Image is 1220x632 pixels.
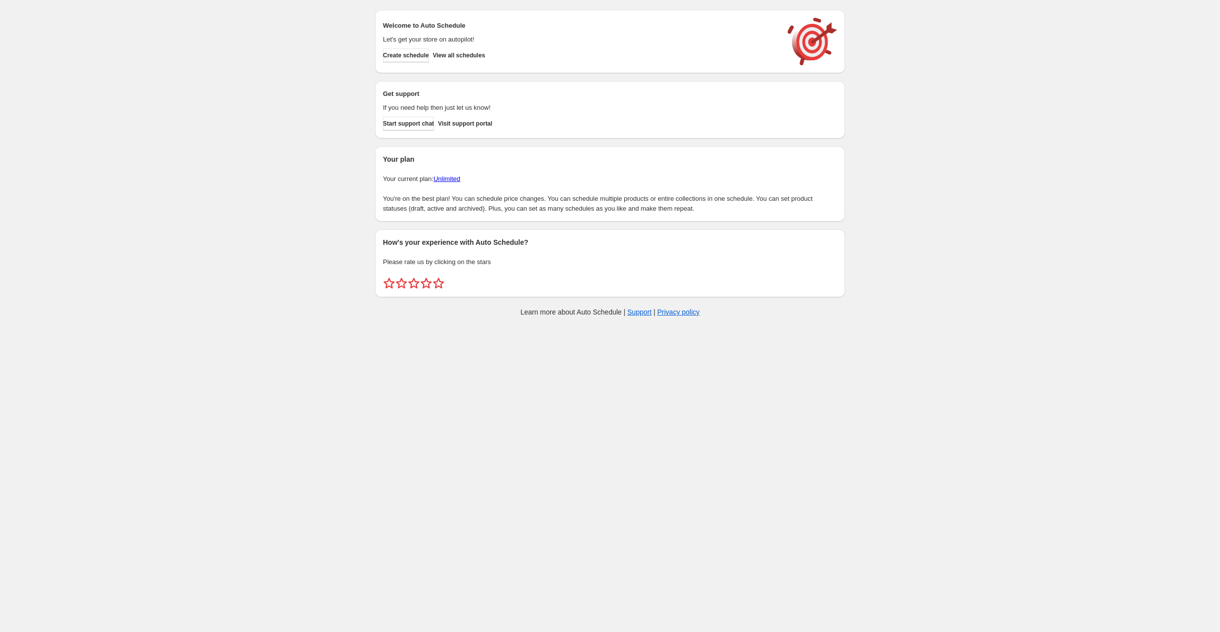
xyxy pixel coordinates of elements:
p: You're on the best plan! You can schedule price changes. You can schedule multiple products or en... [383,194,837,214]
button: View all schedules [433,48,485,62]
p: Learn more about Auto Schedule | | [520,307,700,317]
h2: Welcome to Auto Schedule [383,21,778,31]
h2: Get support [383,89,778,99]
p: Let's get your store on autopilot! [383,35,778,45]
span: Create schedule [383,51,429,59]
p: Please rate us by clicking on the stars [383,257,837,267]
button: Create schedule [383,48,429,62]
h2: How's your experience with Auto Schedule? [383,237,837,247]
a: Unlimited [433,175,460,182]
p: If you need help then just let us know! [383,103,778,113]
p: Your current plan: [383,174,837,184]
a: Support [627,308,652,316]
a: Privacy policy [657,308,700,316]
span: Start support chat [383,120,434,128]
a: Start support chat [383,117,434,131]
a: Visit support portal [438,117,492,131]
span: Visit support portal [438,120,492,128]
span: View all schedules [433,51,485,59]
h2: Your plan [383,154,837,164]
